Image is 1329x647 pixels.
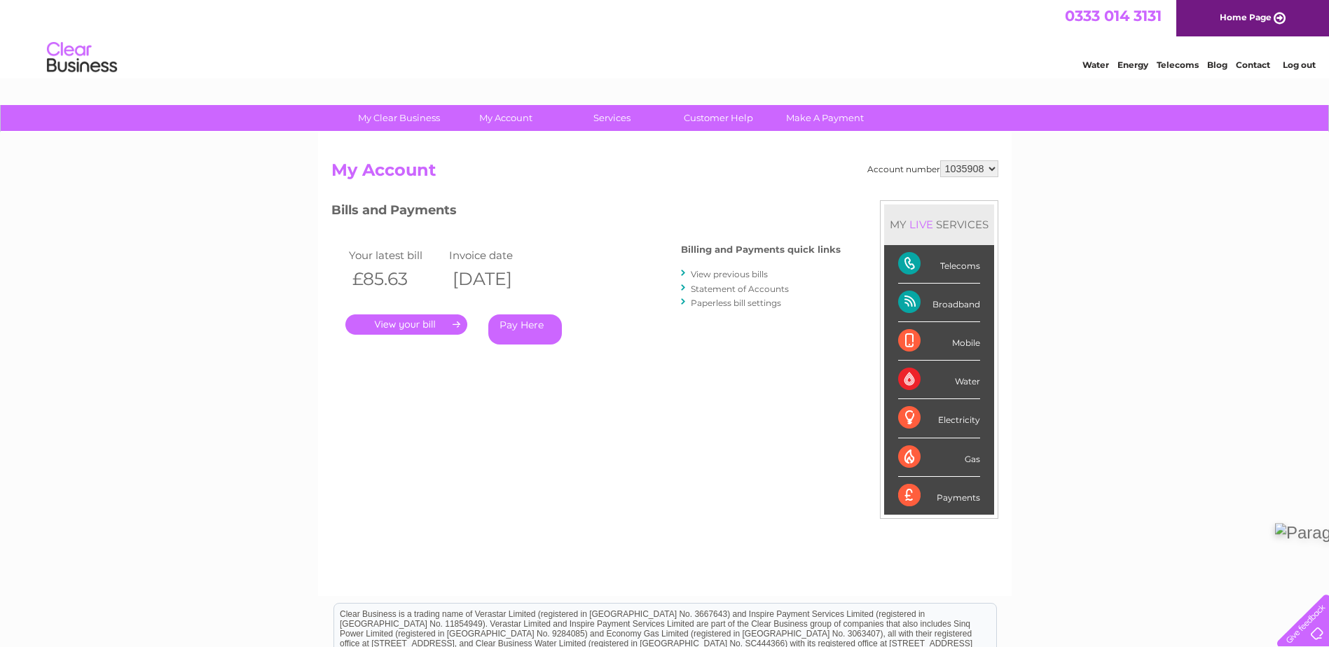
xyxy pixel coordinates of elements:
[1082,60,1109,70] a: Water
[446,246,546,265] td: Invoice date
[345,314,467,335] a: .
[681,244,841,255] h4: Billing and Payments quick links
[341,105,457,131] a: My Clear Business
[898,477,980,515] div: Payments
[1157,60,1199,70] a: Telecoms
[898,361,980,399] div: Water
[898,245,980,284] div: Telecoms
[554,105,670,131] a: Services
[767,105,883,131] a: Make A Payment
[661,105,776,131] a: Customer Help
[488,314,562,345] a: Pay Here
[334,8,996,68] div: Clear Business is a trading name of Verastar Limited (registered in [GEOGRAPHIC_DATA] No. 3667643...
[448,105,563,131] a: My Account
[898,438,980,477] div: Gas
[898,322,980,361] div: Mobile
[345,265,446,293] th: £85.63
[884,204,994,244] div: MY SERVICES
[331,160,998,187] h2: My Account
[867,160,998,177] div: Account number
[898,399,980,438] div: Electricity
[46,36,118,79] img: logo.png
[907,218,936,231] div: LIVE
[898,284,980,322] div: Broadband
[446,265,546,293] th: [DATE]
[691,284,789,294] a: Statement of Accounts
[1236,60,1270,70] a: Contact
[331,200,841,225] h3: Bills and Payments
[1283,60,1316,70] a: Log out
[691,269,768,279] a: View previous bills
[1117,60,1148,70] a: Energy
[1207,60,1227,70] a: Blog
[691,298,781,308] a: Paperless bill settings
[1065,7,1162,25] a: 0333 014 3131
[345,246,446,265] td: Your latest bill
